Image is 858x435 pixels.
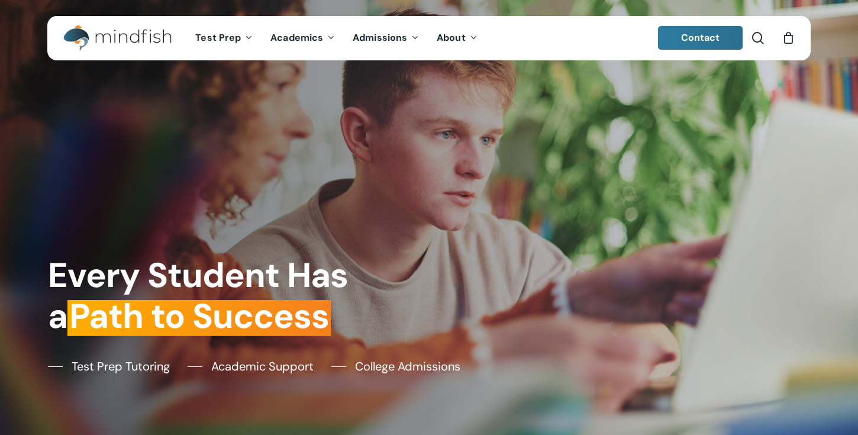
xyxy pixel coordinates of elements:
a: Academic Support [188,357,314,375]
a: About [428,33,486,43]
a: Test Prep Tutoring [48,357,170,375]
a: College Admissions [331,357,460,375]
span: Test Prep [195,31,241,44]
span: Academic Support [211,357,314,375]
span: Test Prep Tutoring [72,357,170,375]
span: Admissions [353,31,407,44]
em: Path to Success [67,294,331,339]
h1: Every Student Has a [48,255,421,337]
a: Admissions [344,33,428,43]
span: College Admissions [355,357,460,375]
span: About [437,31,466,44]
a: Test Prep [186,33,262,43]
a: Academics [262,33,344,43]
span: Contact [681,31,720,44]
a: Contact [658,26,743,50]
header: Main Menu [47,16,811,60]
span: Academics [270,31,323,44]
nav: Main Menu [186,16,486,60]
